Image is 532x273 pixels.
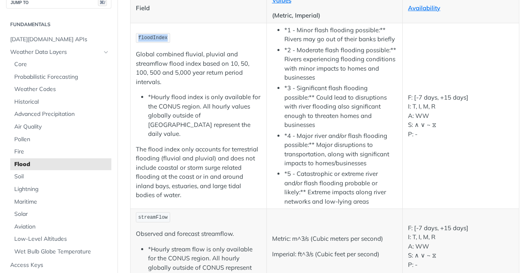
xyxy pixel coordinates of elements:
[408,4,440,12] a: Availability
[6,46,111,58] a: Weather Data LayersHide subpages for Weather Data Layers
[14,98,109,106] span: Historical
[14,85,109,93] span: Weather Codes
[10,146,111,158] a: Fire
[136,145,261,200] p: The flood index only accounts for terrestrial flooding (fluvial and pluvial) and does not include...
[10,233,111,245] a: Low-Level Altitudes
[10,71,111,83] a: Probabilistic Forecasting
[6,21,111,28] h2: Fundamentals
[138,35,168,41] span: floodIndex
[284,26,397,44] li: *1 - Minor flash flooding possible:** Rivers may go out of their banks briefly
[10,36,109,44] span: [DATE][DOMAIN_NAME] APIs
[10,96,111,108] a: Historical
[10,58,111,71] a: Core
[10,108,111,120] a: Advanced Precipitation
[10,133,111,146] a: Pollen
[284,169,397,206] li: *5 - Catastrophic or extreme river and/or flash flooding probable or likely:** Extreme impacts al...
[10,261,109,269] span: Access Keys
[10,196,111,208] a: Maritime
[14,160,109,169] span: Flood
[14,235,109,243] span: Low-Level Altitudes
[10,246,111,258] a: Wet Bulb Globe Temperature
[14,248,109,256] span: Wet Bulb Globe Temperature
[136,4,261,13] p: Field
[272,11,397,20] p: (Metric, Imperial)
[10,208,111,220] a: Solar
[408,93,514,139] p: F: [-7 days, +15 days] I: T, I, M, R A: WW S: ∧ ∨ ~ ⧖ P: -
[103,49,109,55] button: Hide subpages for Weather Data Layers
[14,110,109,118] span: Advanced Precipitation
[14,210,109,218] span: Solar
[10,121,111,133] a: Air Quality
[14,198,109,206] span: Maritime
[10,221,111,233] a: Aviation
[10,158,111,171] a: Flood
[272,250,397,259] p: Imperial: ft^3/s (Cubic feet per second)
[136,50,261,87] p: Global combined fluvial, pluvial and streamflow flood index based on 10, 50, 100, 500 and 5,000 y...
[272,234,397,244] p: Metric: m^3/s (Cubic meters per second)
[14,148,109,156] span: Fire
[14,223,109,231] span: Aviation
[6,259,111,271] a: Access Keys
[14,173,109,181] span: Soil
[14,123,109,131] span: Air Quality
[136,229,261,239] p: Observed and forecast streamflow.
[284,46,397,82] li: *2 - Moderate flash flooding possible:** Rivers experiencing flooding conditions with minor impac...
[10,171,111,183] a: Soil
[284,84,397,130] li: *3 - Significant flash flooding possible:** Could lead to disruptions with river flooding also si...
[14,60,109,69] span: Core
[10,83,111,95] a: Weather Codes
[408,224,514,270] p: F: [-7 days, +15 days] I: T, I, M, R A: WW S: ∧ ∨ ~ ⧖ P: -
[14,73,109,81] span: Probabilistic Forecasting
[284,131,397,168] li: *4 - Major river and/or flash flooding possible:** Major disruptions to transportation, along wit...
[14,135,109,144] span: Pollen
[148,93,261,139] li: *Hourly flood index is only available for the CONUS region. All hourly values globally outside of...
[10,183,111,195] a: Lightning
[6,33,111,46] a: [DATE][DOMAIN_NAME] APIs
[10,48,101,56] span: Weather Data Layers
[14,185,109,193] span: Lightning
[138,215,168,220] span: streamFlow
